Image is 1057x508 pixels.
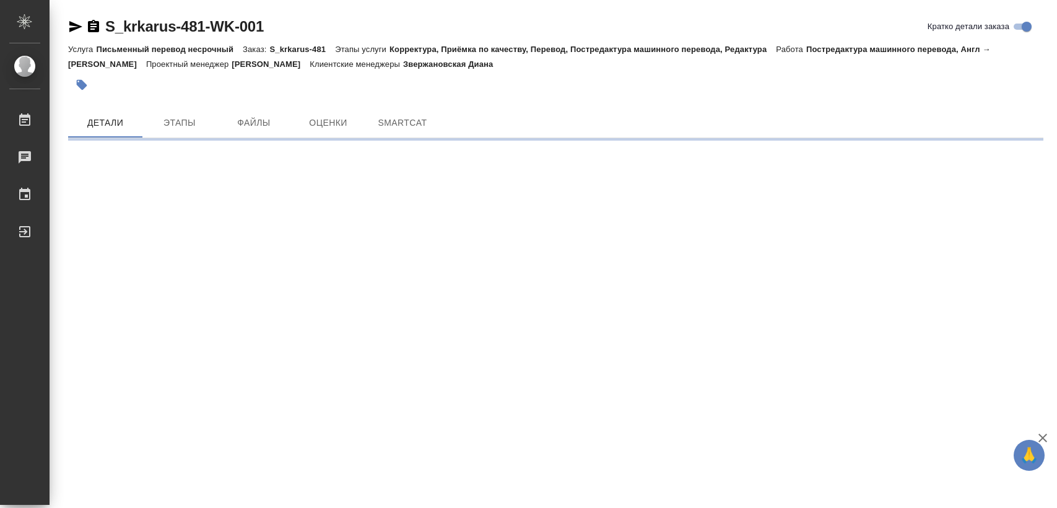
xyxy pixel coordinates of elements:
[68,71,95,99] button: Добавить тэг
[86,19,101,34] button: Скопировать ссылку
[68,45,96,54] p: Услуга
[373,115,432,131] span: SmartCat
[105,18,264,35] a: S_krkarus-481-WK-001
[1014,440,1045,471] button: 🙏
[243,45,269,54] p: Заказ:
[298,115,358,131] span: Оценки
[310,59,403,69] p: Клиентские менеджеры
[776,45,806,54] p: Работа
[1019,442,1040,468] span: 🙏
[403,59,502,69] p: Звержановская Диана
[269,45,335,54] p: S_krkarus-481
[68,19,83,34] button: Скопировать ссылку для ЯМессенджера
[232,59,310,69] p: [PERSON_NAME]
[389,45,776,54] p: Корректура, Приёмка по качеству, Перевод, Постредактура машинного перевода, Редактура
[928,20,1009,33] span: Кратко детали заказа
[150,115,209,131] span: Этапы
[224,115,284,131] span: Файлы
[335,45,389,54] p: Этапы услуги
[76,115,135,131] span: Детали
[96,45,243,54] p: Письменный перевод несрочный
[146,59,232,69] p: Проектный менеджер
